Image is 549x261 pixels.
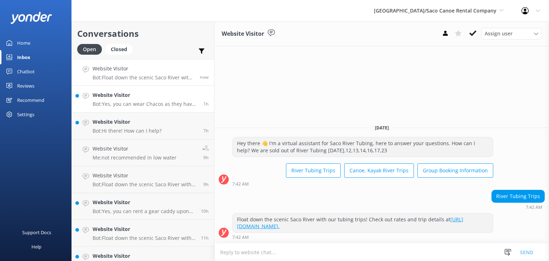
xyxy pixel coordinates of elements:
[417,163,493,178] button: Group Booking Information
[93,91,198,99] h4: Website Visitor
[77,27,209,40] h2: Conversations
[17,64,35,79] div: Chatbot
[72,59,214,86] a: Website VisitorBot:Float down the scenic Saco River with our tubing trips! Check out rates and tr...
[203,101,209,107] span: 05:42am 13-Aug-2025 (UTC -05:00) America/Cancun
[526,205,542,210] strong: 7:42 AM
[93,74,194,81] p: Bot: Float down the scenic Saco River with our tubing trips! Check out rates and trip details at ...
[232,235,249,240] strong: 7:42 AM
[17,107,34,122] div: Settings
[72,139,214,166] a: Website VisitorMe:not recommended in low water9h
[237,216,463,230] a: [URL][DOMAIN_NAME].
[93,154,177,161] p: Me: not recommended in low water
[485,30,513,38] span: Assign user
[203,181,209,187] span: 08:48pm 12-Aug-2025 (UTC -05:00) America/Cancun
[93,252,196,260] h4: Website Visitor
[22,225,51,240] div: Support Docs
[492,190,544,202] div: River Tubing Trips
[232,181,493,186] div: 06:42am 13-Aug-2025 (UTC -05:00) America/Cancun
[72,113,214,139] a: Website VisitorBot:Hi there! How can I help?7h
[93,118,162,126] h4: Website Visitor
[93,181,198,188] p: Bot: Float down the scenic Saco River with our tubing trips! Check out rates and trip details at ...
[233,137,493,156] div: Hey there 👋 I'm a virtual assistant for Saco River Tubing, here to answer your questions. How can...
[93,198,196,206] h4: Website Visitor
[203,128,209,134] span: 11:28pm 12-Aug-2025 (UTC -05:00) America/Cancun
[374,7,496,14] span: [GEOGRAPHIC_DATA]/Saco Canoe Rental Company
[93,235,196,241] p: Bot: Float down the scenic Saco River with our tubing trips! Check out rates and trip details at ...
[203,154,209,161] span: 09:23pm 12-Aug-2025 (UTC -05:00) America/Cancun
[31,240,41,254] div: Help
[491,205,545,210] div: 06:42am 13-Aug-2025 (UTC -05:00) America/Cancun
[232,235,493,240] div: 06:42am 13-Aug-2025 (UTC -05:00) America/Cancun
[93,101,198,107] p: Bot: Yes, you can wear Chacos as they have a heel strap, which is acceptable for river tubing.
[481,28,542,39] div: Assign User
[93,208,196,215] p: Bot: Yes, you can rent a gear caddy upon arrival if you forgot to pre-book.
[17,93,44,107] div: Recommend
[93,65,194,73] h4: Website Visitor
[72,86,214,113] a: Website VisitorBot:Yes, you can wear Chacos as they have a heel strap, which is acceptable for ri...
[371,125,393,131] span: [DATE]
[286,163,341,178] button: River Tubing Trips
[93,172,198,179] h4: Website Visitor
[93,225,196,233] h4: Website Visitor
[72,220,214,247] a: Website VisitorBot:Float down the scenic Saco River with our tubing trips! Check out rates and tr...
[77,44,102,55] div: Open
[72,193,214,220] a: Website VisitorBot:Yes, you can rent a gear caddy upon arrival if you forgot to pre-book.10h
[222,29,264,39] h3: Website Visitor
[72,166,214,193] a: Website VisitorBot:Float down the scenic Saco River with our tubing trips! Check out rates and tr...
[105,44,133,55] div: Closed
[201,208,209,214] span: 08:07pm 12-Aug-2025 (UTC -05:00) America/Cancun
[93,128,162,134] p: Bot: Hi there! How can I help?
[17,36,30,50] div: Home
[17,50,30,64] div: Inbox
[232,182,249,186] strong: 7:42 AM
[77,45,105,53] a: Open
[233,213,493,232] div: Float down the scenic Saco River with our tubing trips! Check out rates and trip details at
[105,45,136,53] a: Closed
[17,79,34,93] div: Reviews
[344,163,414,178] button: Canoe, Kayak River Trips
[11,12,52,24] img: yonder-white-logo.png
[201,235,209,241] span: 07:31pm 12-Aug-2025 (UTC -05:00) America/Cancun
[200,74,209,80] span: 06:42am 13-Aug-2025 (UTC -05:00) America/Cancun
[93,145,177,153] h4: Website Visitor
